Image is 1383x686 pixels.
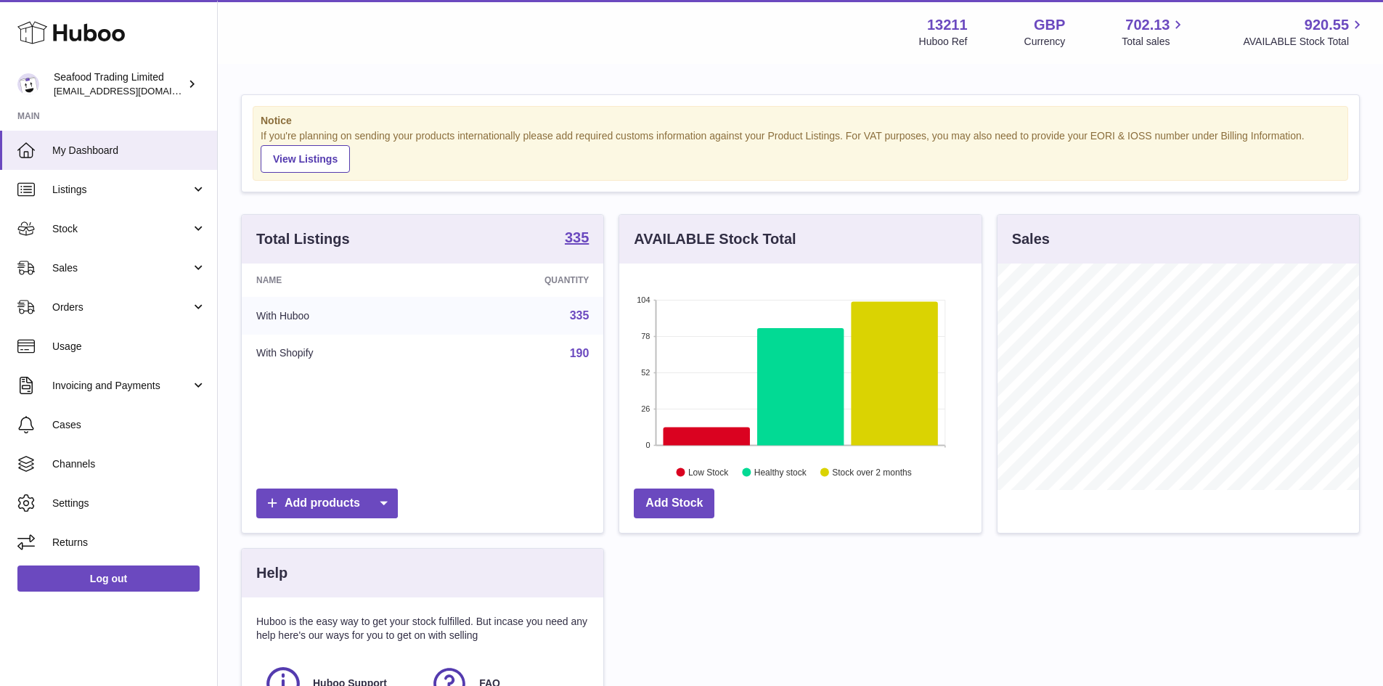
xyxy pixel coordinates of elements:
span: Stock [52,222,191,236]
span: Settings [52,497,206,510]
a: Add products [256,489,398,518]
text: Healthy stock [754,467,807,477]
span: Cases [52,418,206,432]
a: Log out [17,565,200,592]
span: 920.55 [1305,15,1349,35]
strong: Notice [261,114,1340,128]
span: Sales [52,261,191,275]
th: Name [242,264,437,297]
span: Invoicing and Payments [52,379,191,393]
span: My Dashboard [52,144,206,158]
a: 335 [570,309,589,322]
a: Add Stock [634,489,714,518]
h3: Help [256,563,287,583]
text: 104 [637,295,650,304]
text: Low Stock [688,467,729,477]
a: 335 [565,230,589,248]
div: Huboo Ref [919,35,968,49]
div: If you're planning on sending your products internationally please add required customs informati... [261,129,1340,173]
div: Currency [1024,35,1066,49]
td: With Huboo [242,297,437,335]
a: 190 [570,347,589,359]
strong: 13211 [927,15,968,35]
span: Total sales [1122,35,1186,49]
strong: 335 [565,230,589,245]
text: 0 [646,441,650,449]
h3: Total Listings [256,229,350,249]
text: Stock over 2 months [833,467,912,477]
text: 26 [642,404,650,413]
img: online@rickstein.com [17,73,39,95]
span: Channels [52,457,206,471]
p: Huboo is the easy way to get your stock fulfilled. But incase you need any help here's our ways f... [256,615,589,642]
span: Orders [52,301,191,314]
a: 920.55 AVAILABLE Stock Total [1243,15,1366,49]
span: Returns [52,536,206,550]
td: With Shopify [242,335,437,372]
text: 52 [642,368,650,377]
span: 702.13 [1125,15,1170,35]
th: Quantity [437,264,604,297]
a: View Listings [261,145,350,173]
span: Listings [52,183,191,197]
span: Usage [52,340,206,354]
strong: GBP [1034,15,1065,35]
a: 702.13 Total sales [1122,15,1186,49]
span: AVAILABLE Stock Total [1243,35,1366,49]
h3: AVAILABLE Stock Total [634,229,796,249]
h3: Sales [1012,229,1050,249]
div: Seafood Trading Limited [54,70,184,98]
span: [EMAIL_ADDRESS][DOMAIN_NAME] [54,85,213,97]
text: 78 [642,332,650,340]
